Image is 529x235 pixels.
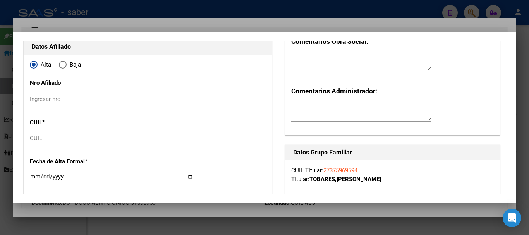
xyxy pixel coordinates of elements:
[291,86,494,96] h3: Comentarios Administrador:
[30,118,101,127] p: CUIL
[30,63,89,70] mat-radio-group: Elija una opción
[309,176,381,183] strong: TOBARES [PERSON_NAME]
[32,42,264,51] h1: Datos Afiliado
[291,36,494,46] h3: Comentarios Obra Social:
[335,176,337,183] span: ,
[323,167,357,174] a: 27375969594
[30,157,101,166] p: Fecha de Alta Formal
[293,148,492,157] h1: Datos Grupo Familiar
[30,79,101,87] p: Nro Afiliado
[291,166,494,184] div: CUIL Titular: Titular:
[67,60,81,69] span: Baja
[503,209,521,227] div: Open Intercom Messenger
[38,60,51,69] span: Alta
